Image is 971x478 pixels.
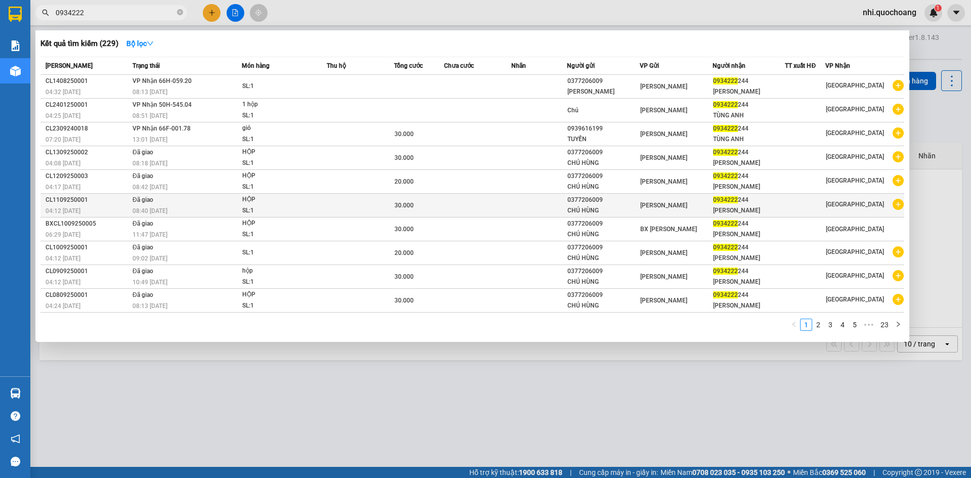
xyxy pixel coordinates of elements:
span: [PERSON_NAME] [46,62,93,69]
span: [GEOGRAPHIC_DATA] [826,177,884,184]
span: 30.000 [394,154,414,161]
span: 0934222 [713,125,738,132]
a: 23 [877,319,892,330]
span: 20.000 [394,178,414,185]
strong: Bộ lọc [126,39,154,48]
div: CHÚ HÙNG [567,205,639,216]
div: [PERSON_NAME] [713,300,785,311]
span: 04:12 [DATE] [46,255,80,262]
div: 0377206009 [567,171,639,182]
span: 30.000 [394,131,414,138]
span: Trạng thái [133,62,160,69]
div: 0377206009 [567,147,639,158]
div: [PERSON_NAME] [567,86,639,97]
span: [GEOGRAPHIC_DATA] [826,201,884,208]
span: Thu hộ [327,62,346,69]
span: [GEOGRAPHIC_DATA] [826,296,884,303]
span: 04:08 [DATE] [46,160,80,167]
li: 2 [812,319,824,331]
div: CHÚ HÙNG [567,300,639,311]
span: [PERSON_NAME] [640,202,687,209]
div: CHÚ HÙNG [567,253,639,264]
span: 08:13 [DATE] [133,302,167,310]
span: 0934222 [713,291,738,298]
span: 0934222 [713,149,738,156]
span: BX [PERSON_NAME] [640,226,697,233]
div: [PERSON_NAME] [713,229,785,240]
span: [GEOGRAPHIC_DATA] [826,153,884,160]
span: VP Nhận 66F-001.78 [133,125,191,132]
span: [PERSON_NAME] [640,249,687,256]
span: Đã giao [133,172,153,180]
div: CHÚ HÙNG [567,158,639,168]
span: Đã giao [133,244,153,251]
div: 0377206009 [567,242,639,253]
span: [PERSON_NAME] [640,107,687,114]
span: 07:20 [DATE] [46,136,80,143]
li: Next Page [892,319,904,331]
span: 20.000 [394,249,414,256]
span: 04:17 [DATE] [46,184,80,191]
div: TÙNG ANH [713,110,785,121]
div: 1 hộp [242,99,318,110]
span: question-circle [11,411,20,421]
span: VP Gửi [640,62,659,69]
span: plus-circle [893,175,904,186]
div: SL: 1 [242,81,318,92]
div: [PERSON_NAME] [713,205,785,216]
span: plus-circle [893,104,904,115]
span: left [791,321,797,327]
div: CL2401250001 [46,100,129,110]
div: CL1408250001 [46,76,129,86]
div: HỘP [242,170,318,182]
span: plus-circle [893,127,904,139]
span: Đã giao [133,149,153,156]
span: 04:32 [DATE] [46,89,80,96]
span: [PERSON_NAME] [640,297,687,304]
div: HỘP [242,218,318,229]
div: hộp [242,266,318,277]
span: [GEOGRAPHIC_DATA] [826,272,884,279]
span: [PERSON_NAME] [640,154,687,161]
img: warehouse-icon [10,66,21,76]
div: 244 [713,171,785,182]
span: 0934222 [713,77,738,84]
span: down [147,40,154,47]
div: CL2309240018 [46,123,129,134]
span: ••• [861,319,877,331]
span: Nhãn [511,62,526,69]
img: logo-vxr [9,7,22,22]
div: 244 [713,147,785,158]
a: 4 [837,319,848,330]
div: HỘP [242,147,318,158]
span: 04:25 [DATE] [46,112,80,119]
div: 0377206009 [567,76,639,86]
div: SL: 1 [242,300,318,312]
span: 08:42 [DATE] [133,184,167,191]
span: message [11,457,20,466]
span: 04:24 [DATE] [46,302,80,310]
div: 244 [713,219,785,229]
div: giỏ [242,123,318,134]
div: CL1009250001 [46,242,129,253]
span: Đã giao [133,291,153,298]
div: [PERSON_NAME] [713,86,785,97]
span: close-circle [177,9,183,15]
div: TUYỀN [567,134,639,145]
span: 30.000 [394,226,414,233]
span: close-circle [177,8,183,18]
span: 0934222 [713,196,738,203]
div: CL1309250002 [46,147,129,158]
span: [PERSON_NAME] [640,273,687,280]
div: 0377206009 [567,219,639,229]
div: [PERSON_NAME] [713,253,785,264]
div: Chú [567,105,639,116]
span: Người nhận [713,62,745,69]
div: SL: 1 [242,134,318,145]
span: [PERSON_NAME] [640,83,687,90]
span: [GEOGRAPHIC_DATA] [826,106,884,113]
li: Previous Page [788,319,800,331]
button: Bộ lọcdown [118,35,162,52]
span: 08:51 [DATE] [133,112,167,119]
div: SL: 1 [242,277,318,288]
